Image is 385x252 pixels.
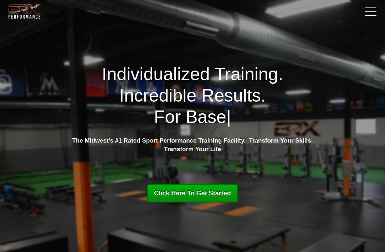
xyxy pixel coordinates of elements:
iframe: Chat Widget [349,218,385,252]
strong: The Midwest's #1 Rated Sport Performance Training Facility. Transform Your Skills, Transform Your... [72,137,313,153]
span: For Base [154,107,226,127]
img: BRX Transparent Logo-2 [7,2,42,20]
h1: Individualized Training. Incredible Results. [62,63,322,128]
span: Click Here To Get Started [154,190,231,197]
span: | [226,107,231,127]
a: Click Here To Get Started [147,184,238,202]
